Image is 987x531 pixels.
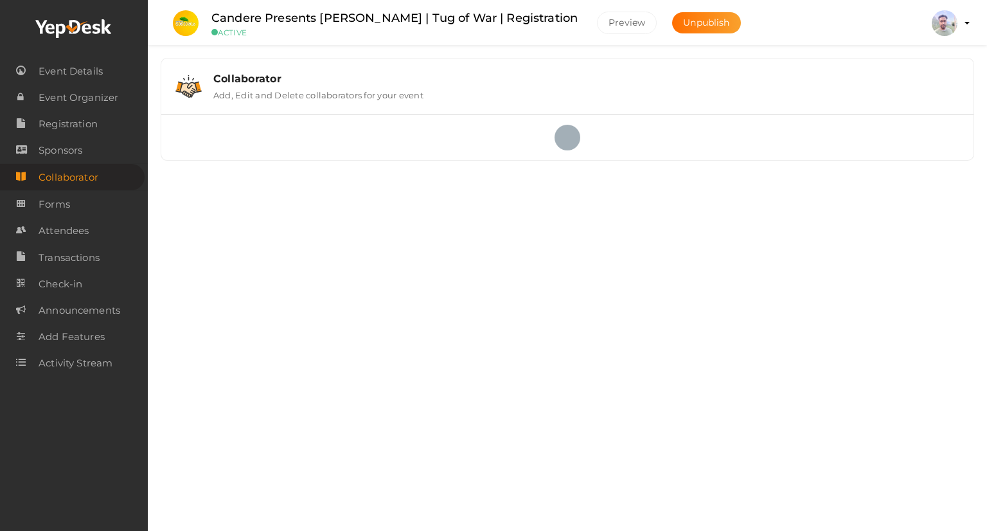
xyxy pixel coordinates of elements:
[39,59,103,84] span: Event Details
[39,271,82,297] span: Check-in
[597,12,657,34] button: Preview
[213,73,959,85] div: Collaborator
[683,17,729,28] span: Unpublish
[672,12,740,33] button: Unpublish
[173,10,199,36] img: 0C2H5NAW_small.jpeg
[932,10,957,36] img: ACg8ocJxTL9uYcnhaNvFZuftGNHJDiiBHTVJlCXhmLL3QY_ku3qgyu-z6A=s100
[211,9,578,28] label: Candere Presents [PERSON_NAME] | Tug of War | Registration
[175,75,202,98] img: handshake.svg
[168,91,967,103] a: Collaborator Add, Edit and Delete collaborators for your event
[39,111,98,137] span: Registration
[39,165,98,190] span: Collaborator
[39,350,112,376] span: Activity Stream
[39,324,105,350] span: Add Features
[211,28,578,37] small: ACTIVE
[39,192,70,217] span: Forms
[39,245,100,271] span: Transactions
[39,298,120,323] span: Announcements
[213,85,423,100] label: Add, Edit and Delete collaborators for your event
[39,218,89,244] span: Attendees
[39,85,118,111] span: Event Organizer
[39,138,82,163] span: Sponsors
